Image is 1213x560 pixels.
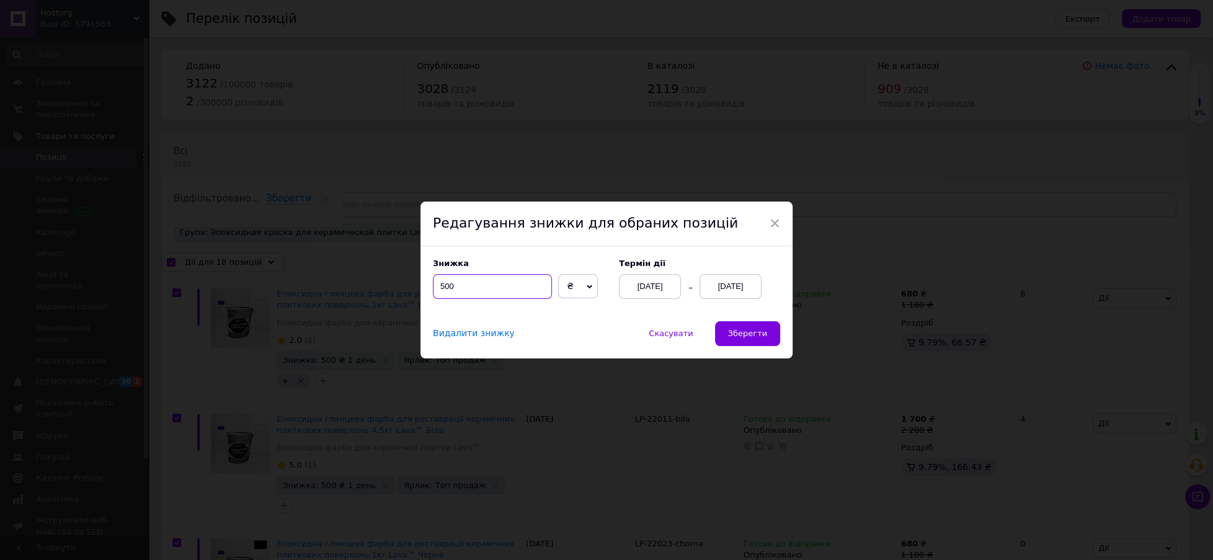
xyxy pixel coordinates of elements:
span: ₴ [567,281,574,291]
button: Зберегти [715,321,780,346]
label: Термін дії [619,259,780,268]
input: 0 [433,274,552,299]
span: Знижка [433,259,469,268]
span: × [769,213,780,234]
span: Видалити знижку [433,328,515,339]
span: Редагування знижки для обраних позицій [433,215,738,231]
span: Скасувати [649,329,693,338]
div: [DATE] [619,274,681,299]
div: [DATE] [700,274,762,299]
button: Скасувати [636,321,706,346]
span: Зберегти [728,329,767,338]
